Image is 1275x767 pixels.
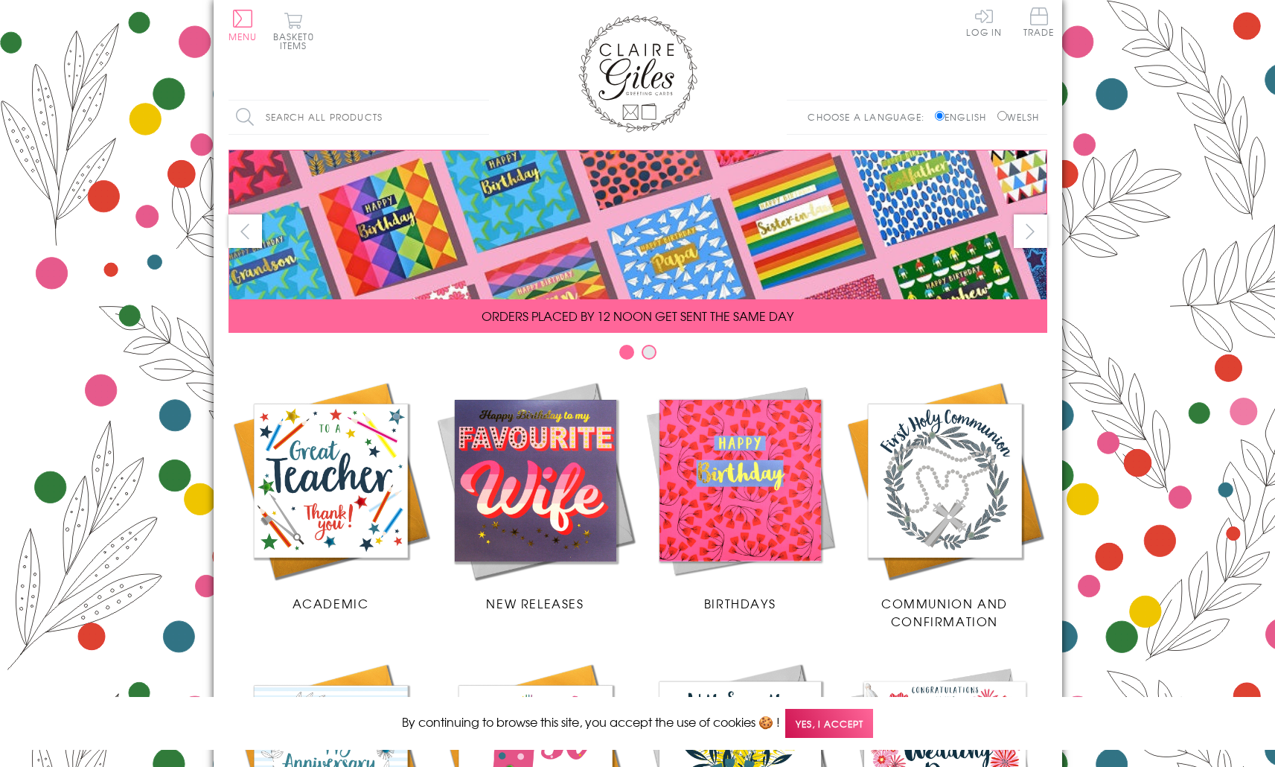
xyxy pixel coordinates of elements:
[1023,7,1055,39] a: Trade
[293,594,369,612] span: Academic
[1014,214,1047,248] button: next
[229,10,258,41] button: Menu
[997,110,1040,124] label: Welsh
[935,111,945,121] input: English
[997,111,1007,121] input: Welsh
[273,12,314,50] button: Basket0 items
[280,30,314,52] span: 0 items
[229,378,433,612] a: Academic
[966,7,1002,36] a: Log In
[229,214,262,248] button: prev
[638,378,843,612] a: Birthdays
[482,307,793,325] span: ORDERS PLACED BY 12 NOON GET SENT THE SAME DAY
[935,110,994,124] label: English
[808,110,932,124] p: Choose a language:
[229,344,1047,367] div: Carousel Pagination
[486,594,584,612] span: New Releases
[785,709,873,738] span: Yes, I accept
[1023,7,1055,36] span: Trade
[619,345,634,360] button: Carousel Page 1 (Current Slide)
[704,594,776,612] span: Birthdays
[229,30,258,43] span: Menu
[433,378,638,612] a: New Releases
[843,378,1047,630] a: Communion and Confirmation
[474,101,489,134] input: Search
[642,345,656,360] button: Carousel Page 2
[229,101,489,134] input: Search all products
[881,594,1008,630] span: Communion and Confirmation
[578,15,697,133] img: Claire Giles Greetings Cards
